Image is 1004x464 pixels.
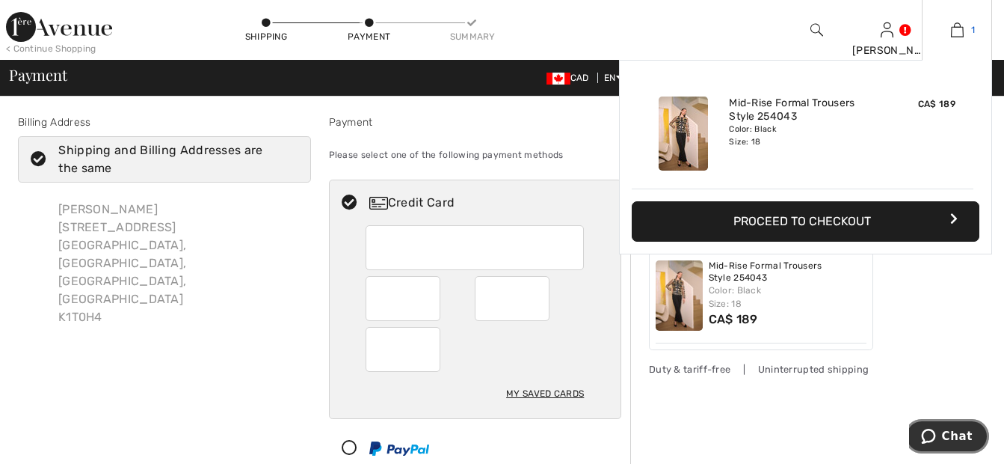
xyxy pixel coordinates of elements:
[6,42,96,55] div: < Continue Shopping
[729,123,876,147] div: Color: Black Size: 18
[46,189,311,338] div: [PERSON_NAME] [STREET_ADDRESS] [GEOGRAPHIC_DATA], [GEOGRAPHIC_DATA], [GEOGRAPHIC_DATA], [GEOGRAPH...
[632,201,979,242] button: Proceed to Checkout
[659,97,708,171] img: Mid-Rise Formal Trousers Style 254043
[369,194,611,212] div: Credit Card
[347,30,392,43] div: Payment
[506,381,584,406] div: My Saved Cards
[378,231,574,265] iframe: Secure Credit Card Frame - Credit Card Number
[971,23,975,37] span: 1
[649,362,873,376] div: Duty & tariff-free | Uninterrupted shipping
[881,22,893,37] a: Sign In
[918,99,955,109] span: CA$ 189
[244,30,289,43] div: Shipping
[487,281,540,316] iframe: Secure Credit Card Frame - Expiration Year
[852,43,921,58] div: [PERSON_NAME]
[378,332,431,367] iframe: Secure Credit Card Frame - CVV
[329,136,622,174] div: Please select one of the following payment methods
[378,281,431,316] iframe: Secure Credit Card Frame - Expiration Month
[729,97,876,123] a: Mid-Rise Formal Trousers Style 254043
[546,73,595,83] span: CAD
[546,73,570,85] img: Canadian Dollar
[58,141,288,177] div: Shipping and Billing Addresses are the same
[9,67,67,82] span: Payment
[810,21,823,39] img: search the website
[951,21,964,39] img: My Bag
[881,21,893,39] img: My Info
[6,12,112,42] img: 1ère Avenue
[604,73,623,83] span: EN
[909,419,989,457] iframe: Opens a widget where you can chat to one of our agents
[18,115,311,130] div: Billing Address
[369,442,429,456] img: PayPal
[329,115,622,130] div: Payment
[923,21,991,39] a: 1
[369,197,388,210] img: Credit Card
[450,30,495,43] div: Summary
